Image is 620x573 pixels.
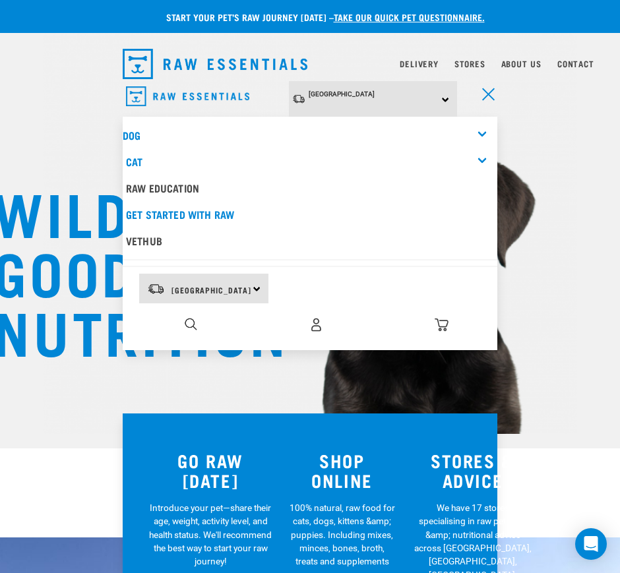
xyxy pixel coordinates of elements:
[501,61,542,66] a: About Us
[575,528,607,560] div: Open Intercom Messenger
[400,61,438,66] a: Delivery
[126,158,142,164] a: Cat
[123,227,497,254] a: Vethub
[334,15,485,19] a: take our quick pet questionnaire.
[123,49,307,79] img: Raw Essentials Logo
[288,501,396,568] p: 100% natural, raw food for cats, dogs, kittens &amp; puppies. Including mixes, minces, bones, bro...
[147,283,165,295] img: van-moving.png
[112,44,508,84] nav: dropdown navigation
[474,80,497,104] a: menu
[185,318,197,330] img: home-icon-1@2x.png
[123,175,497,201] a: Raw Education
[309,90,375,98] span: [GEOGRAPHIC_DATA]
[123,201,497,227] a: Get started with Raw
[412,450,533,491] h3: STORES & ADVICE
[309,318,323,332] img: user.png
[454,61,485,66] a: Stores
[123,132,140,138] a: Dog
[126,86,249,107] img: Raw Essentials Logo
[288,450,396,491] h3: SHOP ONLINE
[435,318,449,332] img: home-icon@2x.png
[149,501,272,568] p: Introduce your pet—share their age, weight, activity level, and health status. We'll recommend th...
[171,287,251,292] span: [GEOGRAPHIC_DATA]
[149,450,272,491] h3: GO RAW [DATE]
[292,94,305,104] img: van-moving.png
[557,61,594,66] a: Contact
